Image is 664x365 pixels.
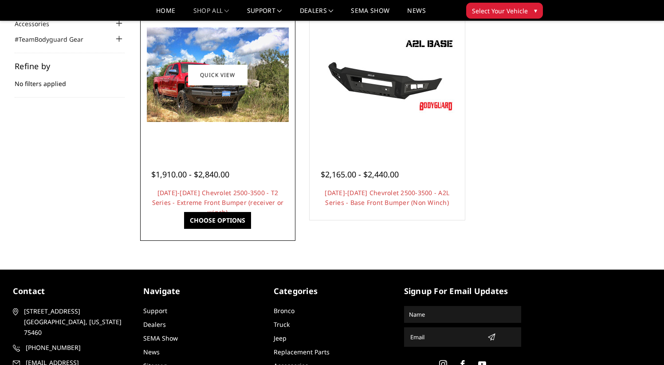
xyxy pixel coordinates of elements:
a: News [407,8,425,20]
h5: Navigate [143,285,260,297]
a: [DATE]-[DATE] Chevrolet 2500-3500 - T2 Series - Extreme Front Bumper (receiver or winch) [152,188,284,216]
a: [DATE]-[DATE] Chevrolet 2500-3500 - A2L Series - Base Front Bumper (Non Winch) [325,188,449,207]
a: #TeamBodyguard Gear [15,35,94,44]
a: Support [143,306,167,315]
h5: signup for email updates [404,285,521,297]
input: Email [407,330,484,344]
a: Accessories [15,19,60,28]
a: [PHONE_NUMBER] [13,342,130,353]
a: Support [247,8,282,20]
h5: contact [13,285,130,297]
a: Bronco [274,306,295,315]
a: Replacement Parts [274,348,330,356]
span: Select Your Vehicle [472,6,528,16]
a: News [143,348,160,356]
a: Dealers [143,320,166,329]
span: [PHONE_NUMBER] [26,342,129,353]
a: Choose Options [184,212,251,229]
button: Select Your Vehicle [466,3,543,19]
a: Dealers [300,8,334,20]
a: Quick view [188,64,248,85]
img: 2015-2019 Chevrolet 2500-3500 - T2 Series - Extreme Front Bumper (receiver or winch) [147,27,289,122]
a: SEMA Show [351,8,389,20]
span: ▾ [534,6,537,15]
div: No filters applied [15,62,125,98]
a: Home [156,8,175,20]
span: $2,165.00 - $2,440.00 [321,169,399,180]
a: shop all [193,8,229,20]
input: Name [405,307,520,322]
a: SEMA Show [143,334,178,342]
img: 2015-2019 Chevrolet 2500-3500 - A2L Series - Base Front Bumper (Non Winch) [316,35,458,115]
h5: Refine by [15,62,125,70]
span: [STREET_ADDRESS] [GEOGRAPHIC_DATA], [US_STATE] 75460 [24,306,127,338]
h5: Categories [274,285,391,297]
iframe: Chat Widget [620,322,664,365]
a: Jeep [274,334,287,342]
a: Truck [274,320,290,329]
span: $1,910.00 - $2,840.00 [151,169,229,180]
